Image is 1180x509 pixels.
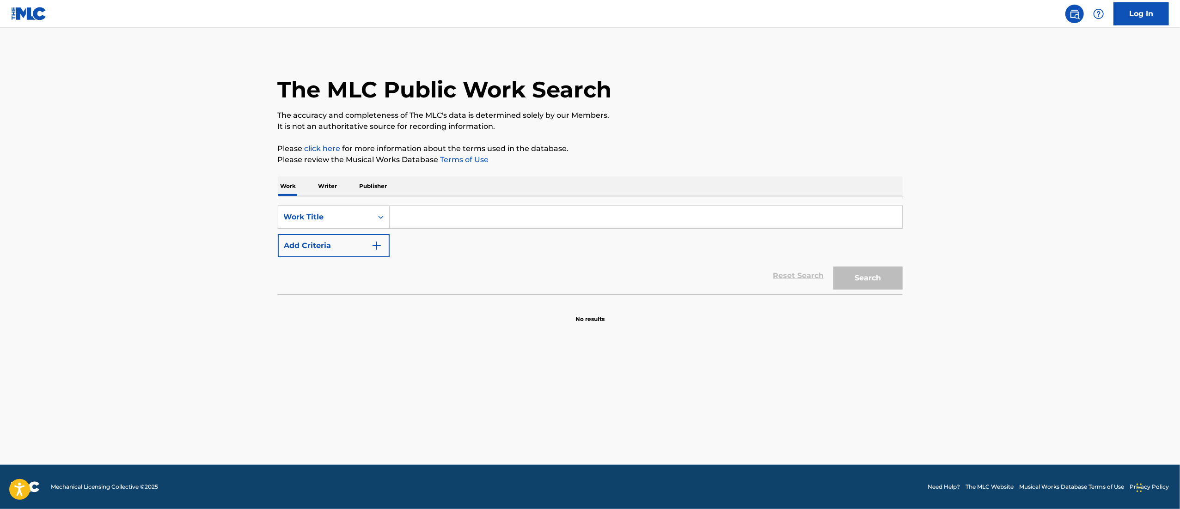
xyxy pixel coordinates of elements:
a: The MLC Website [966,483,1014,491]
a: Terms of Use [439,155,489,164]
img: logo [11,481,40,492]
p: No results [575,304,605,323]
p: Publisher [357,176,390,196]
div: Arrastrar [1137,474,1142,502]
iframe: Chat Widget [1134,465,1180,509]
button: Add Criteria [278,234,390,257]
a: Musical Works Database Terms of Use [1019,483,1124,491]
p: The accuracy and completeness of The MLC's data is determined solely by our Members. [278,110,903,121]
div: Help [1089,5,1108,23]
p: Please review the Musical Works Database [278,154,903,165]
p: Please for more information about the terms used in the database. [278,143,903,154]
form: Search Form [278,206,903,294]
a: Need Help? [928,483,960,491]
img: search [1069,8,1080,19]
span: Mechanical Licensing Collective © 2025 [51,483,158,491]
img: 9d2ae6d4665cec9f34b9.svg [371,240,382,251]
a: Public Search [1065,5,1084,23]
h1: The MLC Public Work Search [278,76,612,103]
p: Work [278,176,299,196]
div: Work Title [284,212,367,223]
a: Privacy Policy [1130,483,1169,491]
p: It is not an authoritative source for recording information. [278,121,903,132]
p: Writer [316,176,340,196]
a: click here [305,144,341,153]
div: Widget de chat [1134,465,1180,509]
img: MLC Logo [11,7,47,20]
a: Log In [1113,2,1169,25]
img: help [1093,8,1104,19]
